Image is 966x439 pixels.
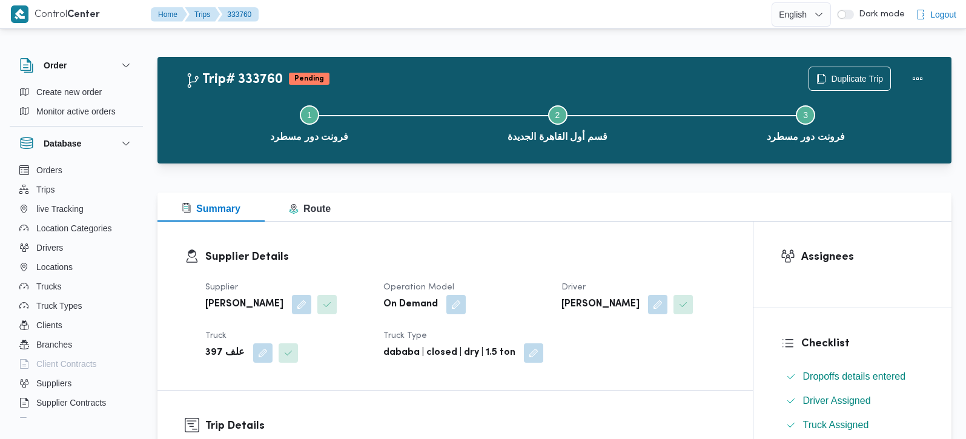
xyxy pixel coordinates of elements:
[508,130,607,144] span: قسم أول القاهرة الجديدة
[19,58,133,73] button: Order
[36,260,73,274] span: Locations
[809,67,891,91] button: Duplicate Trip
[905,67,930,91] button: Actions
[217,7,259,22] button: 333760
[930,7,956,22] span: Logout
[383,283,454,291] span: Operation Model
[36,415,67,429] span: Devices
[205,332,227,340] span: Truck
[36,182,55,197] span: Trips
[801,335,925,352] h3: Checklist
[803,395,871,406] span: Driver Assigned
[803,418,869,432] span: Truck Assigned
[15,102,138,121] button: Monitor active orders
[36,376,71,391] span: Suppliers
[36,85,102,99] span: Create new order
[854,10,905,19] span: Dark mode
[555,110,560,120] span: 2
[15,160,138,180] button: Orders
[15,238,138,257] button: Drivers
[803,371,906,381] span: Dropoffs details entered
[205,249,726,265] h3: Supplier Details
[36,318,62,332] span: Clients
[36,221,112,236] span: Location Categories
[383,346,515,360] b: dababa | closed | dry | 1.5 ton
[36,279,61,294] span: Trucks
[561,297,640,312] b: [PERSON_NAME]
[15,354,138,374] button: Client Contracts
[67,10,100,19] b: Center
[36,240,63,255] span: Drivers
[434,91,682,154] button: قسم أول القاهرة الجديدة
[10,82,143,126] div: Order
[12,391,51,427] iframe: chat widget
[803,420,869,430] span: Truck Assigned
[270,130,348,144] span: فرونت دور مسطرد
[185,91,434,154] button: فرونت دور مسطرد
[15,82,138,102] button: Create new order
[44,136,81,151] h3: Database
[151,7,187,22] button: Home
[15,219,138,238] button: Location Categories
[19,136,133,151] button: Database
[205,418,726,434] h3: Trip Details
[911,2,961,27] button: Logout
[36,395,106,410] span: Supplier Contracts
[681,91,930,154] button: فرونت دور مسطرد
[781,367,925,386] button: Dropoffs details entered
[15,335,138,354] button: Branches
[383,297,438,312] b: On Demand
[185,7,220,22] button: Trips
[289,203,331,214] span: Route
[767,130,845,144] span: فرونت دور مسطرد
[15,374,138,393] button: Suppliers
[44,58,67,73] h3: Order
[205,297,283,312] b: [PERSON_NAME]
[289,73,329,85] span: Pending
[205,283,238,291] span: Supplier
[561,283,586,291] span: Driver
[36,337,72,352] span: Branches
[205,346,245,360] b: علف 397
[801,249,925,265] h3: Assignees
[15,315,138,335] button: Clients
[15,412,138,432] button: Devices
[781,415,925,435] button: Truck Assigned
[182,203,240,214] span: Summary
[15,393,138,412] button: Supplier Contracts
[15,180,138,199] button: Trips
[36,104,116,119] span: Monitor active orders
[15,199,138,219] button: live Tracking
[10,160,143,423] div: Database
[185,72,283,88] h2: Trip# 333760
[831,71,883,86] span: Duplicate Trip
[36,357,97,371] span: Client Contracts
[803,110,808,120] span: 3
[803,394,871,408] span: Driver Assigned
[36,163,62,177] span: Orders
[294,75,324,82] b: Pending
[36,299,82,313] span: Truck Types
[781,391,925,411] button: Driver Assigned
[15,257,138,277] button: Locations
[15,296,138,315] button: Truck Types
[11,5,28,23] img: X8yXhbKr1z7QwAAAABJRU5ErkJggg==
[36,202,84,216] span: live Tracking
[383,332,427,340] span: Truck Type
[15,277,138,296] button: Trucks
[307,110,312,120] span: 1
[803,369,906,384] span: Dropoffs details entered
